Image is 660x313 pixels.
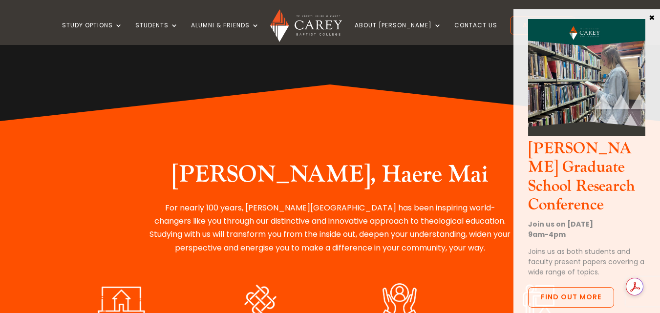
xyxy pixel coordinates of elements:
[528,287,614,308] a: Find out more
[147,161,513,194] h2: [PERSON_NAME], Haere Mai
[454,22,497,45] a: Contact Us
[528,230,566,239] strong: 9am-4pm
[270,9,342,42] img: Carey Baptist College
[191,22,259,45] a: Alumni & Friends
[528,140,645,220] h3: [PERSON_NAME] Graduate School Research Conference
[510,16,575,35] a: Apply Now
[528,128,645,139] a: CGS Research Conference
[528,219,593,229] strong: Join us on [DATE]
[135,22,178,45] a: Students
[528,247,645,277] p: Joins us as both students and faculty present papers covering a wide range of topics.
[528,19,645,136] img: CGS Research Conference
[355,22,442,45] a: About [PERSON_NAME]
[147,201,513,254] p: For nearly 100 years, [PERSON_NAME][GEOGRAPHIC_DATA] has been inspiring world-changers like you t...
[62,22,123,45] a: Study Options
[647,13,657,21] button: Close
